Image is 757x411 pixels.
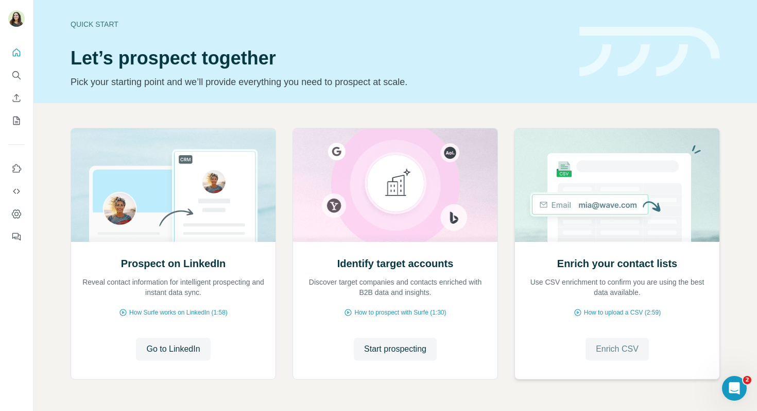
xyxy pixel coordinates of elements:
[8,159,25,178] button: Use Surfe on LinkedIn
[136,338,210,360] button: Go to LinkedIn
[8,89,25,107] button: Enrich CSV
[722,376,747,401] iframe: Intercom live chat
[579,27,720,77] img: banner
[525,277,709,298] p: Use CSV enrichment to confirm you are using the best data available.
[129,308,228,317] span: How Surfe works on LinkedIn (1:58)
[364,343,426,355] span: Start prospecting
[586,338,649,360] button: Enrich CSV
[146,343,200,355] span: Go to LinkedIn
[71,128,276,242] img: Prospect on LinkedIn
[354,338,437,360] button: Start prospecting
[8,111,25,130] button: My lists
[514,128,720,242] img: Enrich your contact lists
[71,75,567,89] p: Pick your starting point and we’ll provide everything you need to prospect at scale.
[8,66,25,85] button: Search
[557,256,677,271] h2: Enrich your contact lists
[8,43,25,62] button: Quick start
[121,256,226,271] h2: Prospect on LinkedIn
[293,128,498,242] img: Identify target accounts
[8,10,25,27] img: Avatar
[8,205,25,223] button: Dashboard
[337,256,454,271] h2: Identify target accounts
[71,19,567,29] div: Quick start
[81,277,265,298] p: Reveal contact information for intelligent prospecting and instant data sync.
[8,227,25,246] button: Feedback
[71,48,567,69] h1: Let’s prospect together
[743,376,751,384] span: 2
[303,277,487,298] p: Discover target companies and contacts enriched with B2B data and insights.
[8,182,25,201] button: Use Surfe API
[354,308,446,317] span: How to prospect with Surfe (1:30)
[596,343,639,355] span: Enrich CSV
[584,308,661,317] span: How to upload a CSV (2:59)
